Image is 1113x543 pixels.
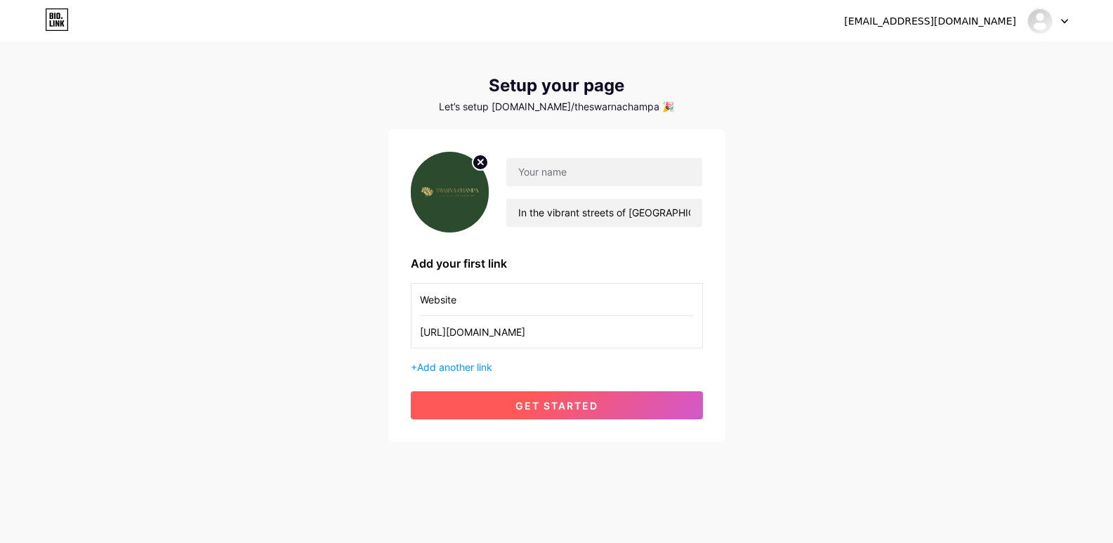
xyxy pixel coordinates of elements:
span: Add another link [417,361,492,373]
div: Let’s setup [DOMAIN_NAME]/theswarnachampa 🎉 [388,101,725,112]
div: Add your first link [411,255,703,272]
input: Your name [506,158,702,186]
img: profile pic [411,152,489,233]
button: get started [411,391,703,419]
div: + [411,360,703,374]
div: [EMAIL_ADDRESS][DOMAIN_NAME] [844,14,1016,29]
input: URL (https://instagram.com/yourname) [420,316,694,348]
input: bio [506,199,702,227]
img: theswarnachampa [1027,8,1053,34]
div: Setup your page [388,76,725,96]
input: Link name (My Instagram) [420,284,694,315]
span: get started [515,400,598,412]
